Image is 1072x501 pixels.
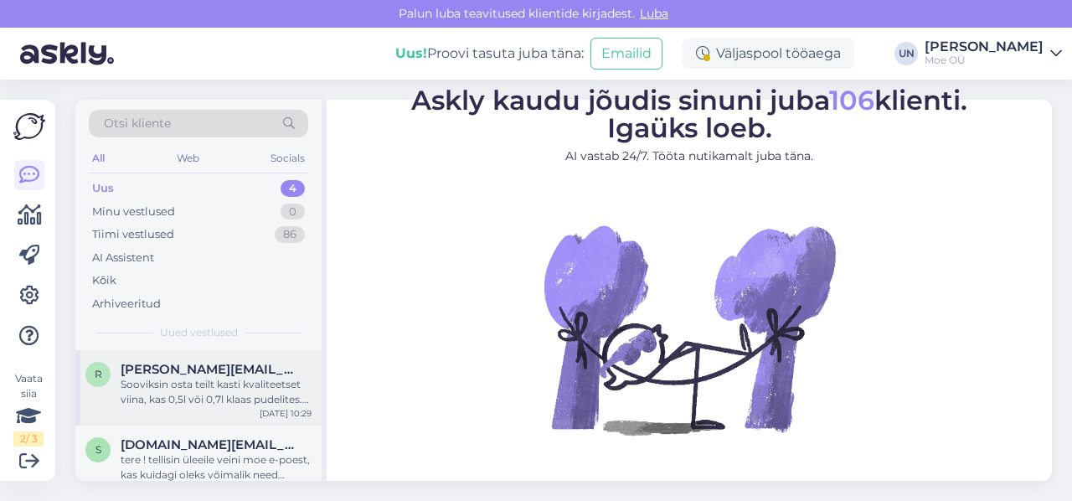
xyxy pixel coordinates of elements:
[160,325,238,340] span: Uued vestlused
[411,84,967,144] span: Askly kaudu jõudis sinuni juba klienti. Igaüks loeb.
[275,226,305,243] div: 86
[590,38,662,70] button: Emailid
[13,431,44,447] div: 2 / 3
[683,39,854,69] div: Väljaspool tööaega
[92,296,161,312] div: Arhiveeritud
[395,45,427,61] b: Uus!
[173,147,203,169] div: Web
[925,40,1044,54] div: [PERSON_NAME]
[267,147,308,169] div: Socials
[104,115,171,132] span: Otsi kliente
[95,368,102,380] span: r
[925,54,1044,67] div: Moe OÜ
[121,437,295,452] span: s.aasma.sa@gmail.com
[925,40,1062,67] a: [PERSON_NAME]Moe OÜ
[95,443,101,456] span: s
[92,250,154,266] div: AI Assistent
[13,371,44,447] div: Vaata siia
[13,113,45,140] img: Askly Logo
[92,180,114,197] div: Uus
[260,407,312,420] div: [DATE] 10:29
[635,6,673,21] span: Luba
[121,452,312,483] div: tere ! tellisin üleeile veini moe e-poest, kas kuidagi oleks võimalik need [PERSON_NAME] saada?
[539,178,840,480] img: No Chat active
[894,42,918,65] div: UN
[411,147,967,165] p: AI vastab 24/7. Tööta nutikamalt juba täna.
[89,147,108,169] div: All
[281,180,305,197] div: 4
[121,377,312,407] div: Sooviksin osta teilt kasti kvaliteetset viina, kas 0,5l või 0,7l klaas pudelites. Kas oleks võima...
[92,272,116,289] div: Kõik
[92,226,174,243] div: Tiimi vestlused
[281,204,305,220] div: 0
[121,362,295,377] span: raul@liive.net
[829,84,874,116] span: 106
[395,44,584,64] div: Proovi tasuta juba täna:
[92,204,175,220] div: Minu vestlused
